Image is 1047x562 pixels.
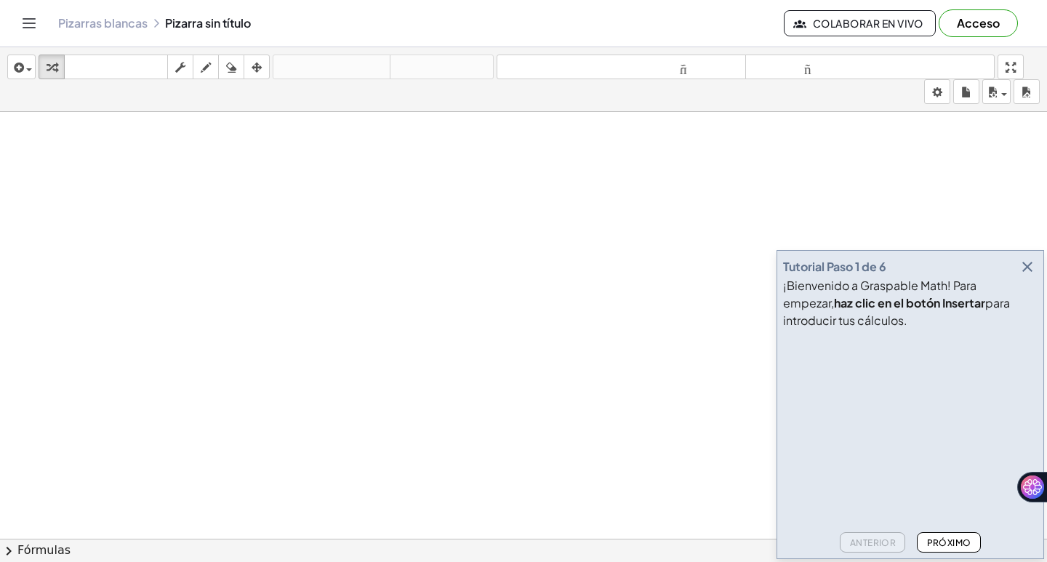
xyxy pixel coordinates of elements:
font: teclado [68,60,164,74]
font: tamaño_del_formato [500,60,742,74]
font: Colaborar en vivo [813,17,923,30]
font: deshacer [276,60,387,74]
font: Pizarras blancas [58,15,148,31]
button: Cambiar navegación [17,12,41,35]
font: Próximo [927,537,971,548]
font: Acceso [957,15,1000,31]
a: Pizarras blancas [58,16,148,31]
button: Próximo [917,532,980,553]
button: Acceso [939,9,1018,37]
button: rehacer [390,55,494,79]
font: Tutorial Paso 1 de 6 [783,259,886,274]
font: rehacer [393,60,490,74]
button: tamaño_del_formato [497,55,746,79]
font: tamaño_del_formato [749,60,991,74]
button: deshacer [273,55,390,79]
font: haz clic en el botón Insertar [834,295,985,310]
button: tamaño_del_formato [745,55,995,79]
button: teclado [64,55,168,79]
font: Fórmulas [17,543,71,557]
font: ¡Bienvenido a Graspable Math! Para empezar, [783,278,976,310]
button: Colaborar en vivo [784,10,936,36]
